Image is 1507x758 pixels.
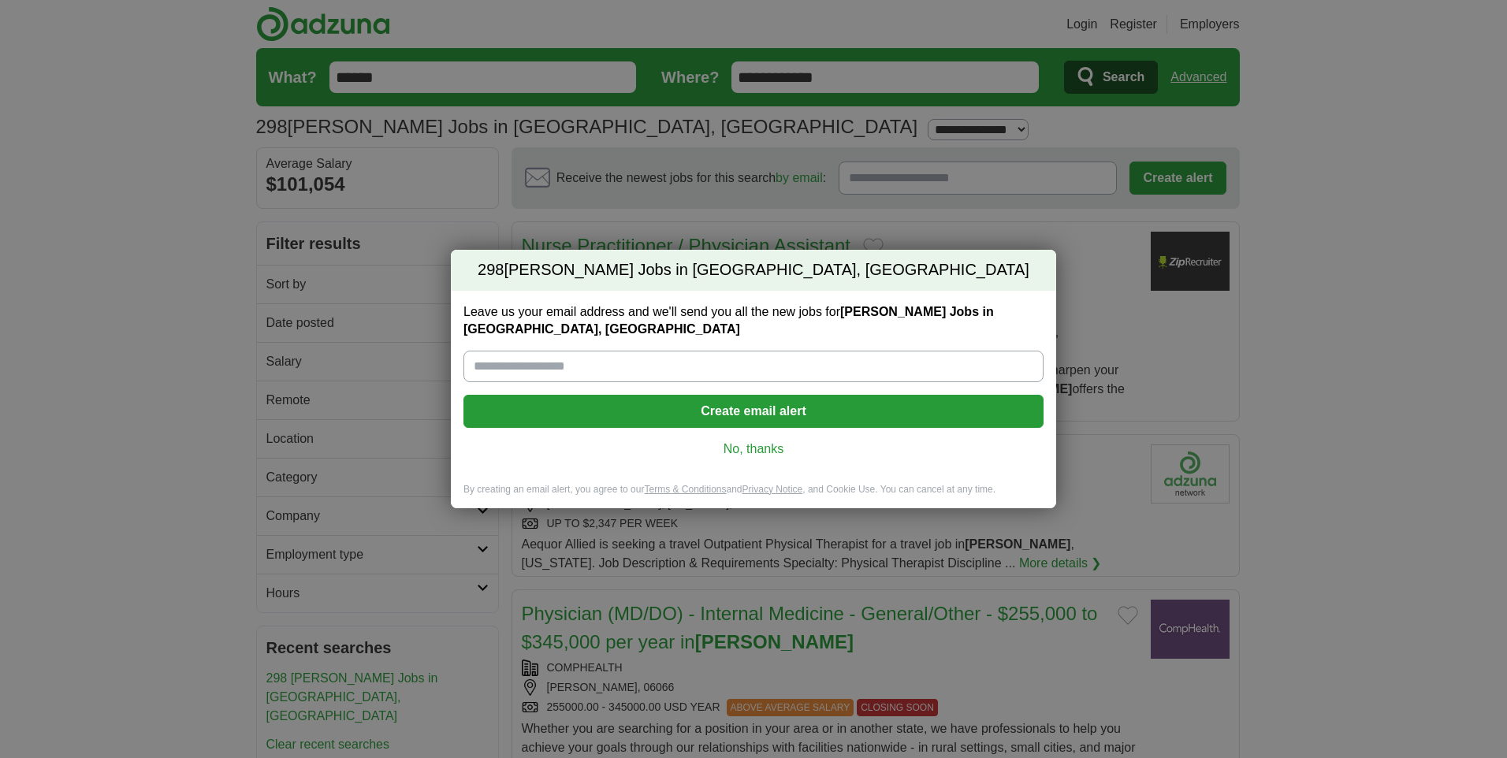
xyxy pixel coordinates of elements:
button: Create email alert [463,395,1044,428]
div: By creating an email alert, you agree to our and , and Cookie Use. You can cancel at any time. [451,483,1056,509]
a: Terms & Conditions [644,484,726,495]
h2: [PERSON_NAME] Jobs in [GEOGRAPHIC_DATA], [GEOGRAPHIC_DATA] [451,250,1056,291]
a: No, thanks [476,440,1031,458]
a: Privacy Notice [742,484,803,495]
span: 298 [478,259,504,281]
label: Leave us your email address and we'll send you all the new jobs for [463,303,1044,338]
strong: [PERSON_NAME] Jobs in [GEOGRAPHIC_DATA], [GEOGRAPHIC_DATA] [463,305,994,336]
